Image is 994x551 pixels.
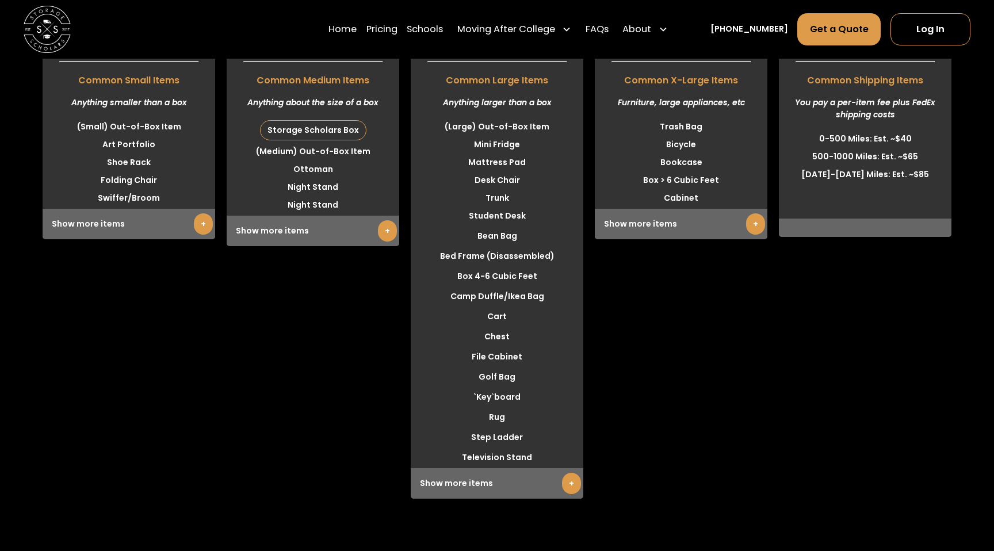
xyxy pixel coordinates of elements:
li: Step Ladder [411,428,583,446]
li: (Small) Out-of-Box Item [43,118,215,136]
li: 500-1000 Miles: Est. ~$65 [779,148,951,166]
a: + [194,213,213,235]
div: Show more items [227,216,399,246]
li: Folding Chair [43,171,215,189]
li: Shoe Rack [43,154,215,171]
span: Common Small Items [43,68,215,87]
li: Night Stand [227,178,399,196]
li: Box 4-6 Cubic Feet [411,267,583,285]
li: Bed Frame (Disassembled) [411,247,583,265]
a: Pricing [366,13,397,46]
li: Bookcase [595,154,767,171]
li: Night Stand [227,196,399,214]
span: Common Medium Items [227,68,399,87]
span: Common Shipping Items [779,68,951,87]
div: You pay a per-item fee plus FedEx shipping costs [779,87,951,130]
li: Golf Bag [411,368,583,386]
a: + [746,213,765,235]
li: Ottoman [227,160,399,178]
a: FAQs [586,13,609,46]
li: Box > 6 Cubic Feet [595,171,767,189]
li: Desk Chair [411,171,583,189]
a: home [24,6,71,53]
div: Show more items [595,209,767,239]
li: Mini Fridge [411,136,583,154]
img: Storage Scholars main logo [24,6,71,53]
a: Home [328,13,357,46]
li: Trunk [411,189,583,207]
a: Schools [407,13,443,46]
div: Anything smaller than a box [43,87,215,118]
div: Anything about the size of a box [227,87,399,118]
a: Get a Quote [797,14,881,45]
a: + [562,473,581,494]
div: About [622,22,651,37]
li: Trash Bag [595,118,767,136]
li: Bicycle [595,136,767,154]
div: Storage Scholars Box [261,121,366,140]
div: Show more items [43,209,215,239]
div: Moving After College [452,13,576,46]
li: Camp Duffle/Ikea Bag [411,288,583,305]
span: Common X-Large Items [595,68,767,87]
a: [PHONE_NUMBER] [710,23,788,36]
li: Cabinet [595,189,767,207]
li: Cart [411,308,583,326]
div: About [618,13,672,46]
li: Bean Bag [411,227,583,245]
li: (Large) Out-of-Box Item [411,118,583,136]
div: Show more items [411,468,583,499]
div: Moving After College [457,22,555,37]
span: Common Large Items [411,68,583,87]
li: Student Desk [411,207,583,225]
div: Anything larger than a box [411,87,583,118]
li: [DATE]-[DATE] Miles: Est. ~$85 [779,166,951,183]
a: Log In [890,14,970,45]
li: File Cabinet [411,348,583,366]
a: + [378,220,397,242]
li: 0-500 Miles: Est. ~$40 [779,130,951,148]
li: (Medium) Out-of-Box Item [227,143,399,160]
li: Chest [411,328,583,346]
div: Furniture, large appliances, etc [595,87,767,118]
li: Art Portfolio [43,136,215,154]
li: Swiffer/Broom [43,189,215,207]
li: `Key`board [411,388,583,406]
li: Rug [411,408,583,426]
li: Mattress Pad [411,154,583,171]
li: Television Stand [411,449,583,466]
